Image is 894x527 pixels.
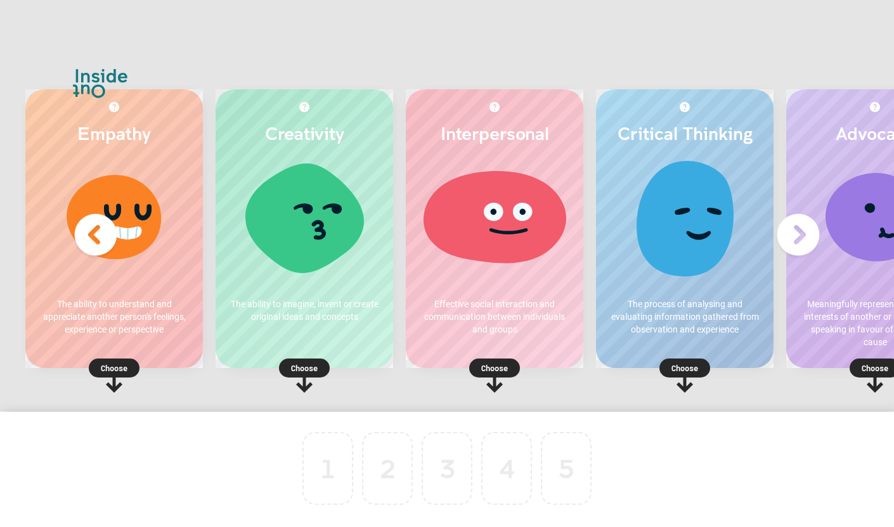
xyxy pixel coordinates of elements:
img: Next [773,210,824,260]
img: More about Interpersonal [489,102,500,112]
p: The ability to understand and appreciate another person's feelings, experience or perspective [38,298,190,336]
p: Choose [406,362,583,374]
img: Previous [70,210,121,260]
p: The process of analysing and evaluating information gathered from observation and experience [609,298,761,336]
p: Effective social interaction and communication between individuals and groups [418,298,571,336]
p: Choose [216,362,393,374]
img: More about Creativity [299,102,309,112]
h2: Creativity [228,122,380,144]
p: The ability to imagine, invent or create original ideas and concepts [228,298,380,323]
h2: Interpersonal [418,122,571,144]
p: Choose [596,362,774,374]
h2: Empathy [38,122,190,144]
img: More about Critical Thinking [680,102,690,112]
img: More about Advocacy [870,102,880,112]
img: More about Empathy [109,102,119,112]
h2: Critical Thinking [609,122,761,144]
p: Choose [25,362,203,374]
